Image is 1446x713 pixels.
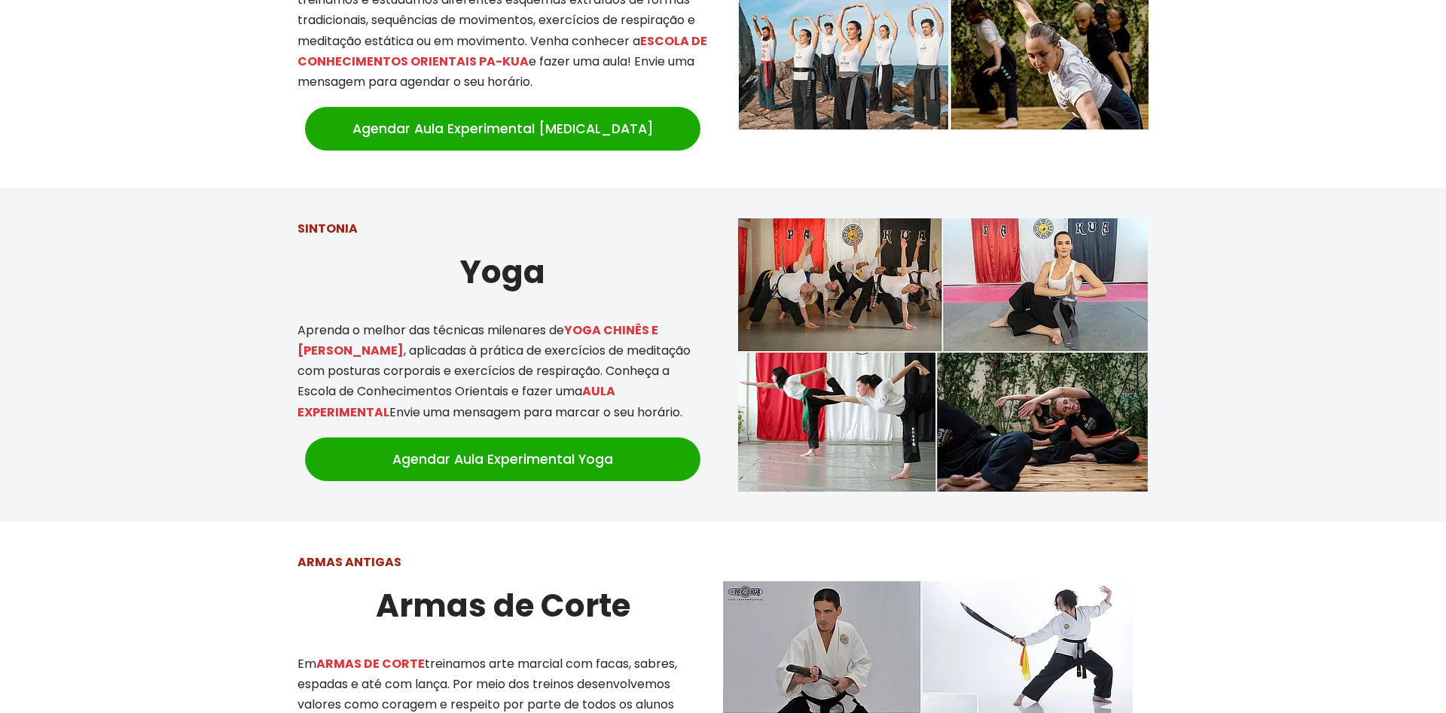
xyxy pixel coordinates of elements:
strong: ARMAS ANTIGAS [297,553,401,571]
a: Agendar Aula Experimental Yoga [305,437,700,481]
a: Agendar Aula Experimental [MEDICAL_DATA] [305,107,700,151]
mark: ESCOLA DE CONHECIMENTOS ORIENTAIS PA-KUA [297,32,707,70]
mark: AULA EXPERIMENTAL [297,382,615,420]
strong: Armas de Corte [376,584,630,628]
strong: SINTONIA [297,220,358,237]
mark: ARMAS DE CORTE [316,655,425,672]
p: Aprenda o melhor das técnicas milenares de , aplicadas à prática de exercícios de meditação com p... [297,320,708,422]
mark: YOGA CHINÊS E [PERSON_NAME] [297,321,658,359]
strong: Yoga [460,250,545,294]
